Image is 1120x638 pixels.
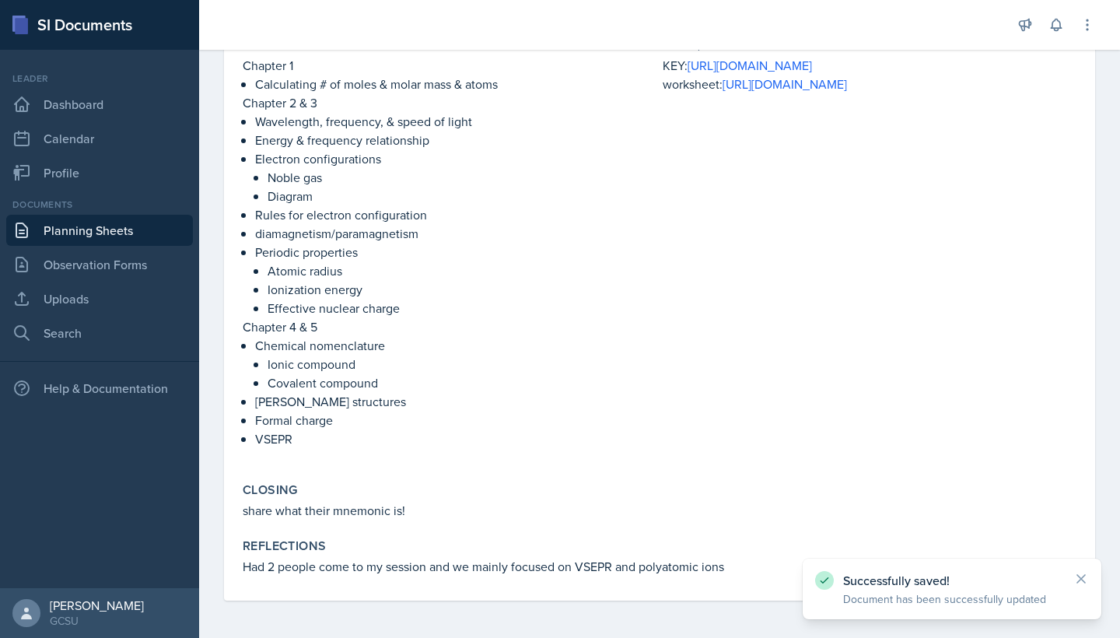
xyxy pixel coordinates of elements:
[6,317,193,349] a: Search
[255,131,656,149] p: Energy & frequency relationship
[255,336,656,355] p: Chemical nomenclature
[6,72,193,86] div: Leader
[843,591,1061,607] p: Document has been successfully updated
[255,224,656,243] p: diamagnetism/paramagnetism
[268,280,656,299] p: Ionization energy
[243,557,1076,576] p: Had 2 people come to my session and we mainly focused on VSEPR and polyatomic ions
[6,373,193,404] div: Help & Documentation
[243,317,656,336] p: Chapter 4 & 5
[6,215,193,246] a: Planning Sheets
[50,613,144,629] div: GCSU
[255,429,656,448] p: VSEPR
[6,123,193,154] a: Calendar
[663,56,1076,75] p: KEY:
[6,283,193,314] a: Uploads
[243,482,298,498] label: Closing
[255,205,656,224] p: Rules for electron configuration
[268,299,656,317] p: Effective nuclear charge
[268,373,656,392] p: Covalent compound
[255,149,656,168] p: Electron configurations
[243,501,1076,520] p: share what their mnemonic is!
[255,243,656,261] p: Periodic properties
[268,187,656,205] p: Diagram
[6,249,193,280] a: Observation Forms
[843,573,1061,588] p: Successfully saved!
[255,392,656,411] p: [PERSON_NAME] structures
[243,56,656,75] p: Chapter 1
[268,261,656,280] p: Atomic radius
[6,198,193,212] div: Documents
[255,112,656,131] p: Wavelength, frequency, & speed of light
[255,75,656,93] p: Calculating # of moles & molar mass & atoms
[6,89,193,120] a: Dashboard
[268,168,656,187] p: Noble gas
[268,355,656,373] p: Ionic compound
[243,93,656,112] p: Chapter 2 & 3
[243,538,326,554] label: Reflections
[255,411,656,429] p: Formal charge
[50,598,144,613] div: [PERSON_NAME]
[663,75,1076,93] p: worksheet:
[6,157,193,188] a: Profile
[723,75,847,93] a: [URL][DOMAIN_NAME]
[688,57,812,74] a: [URL][DOMAIN_NAME]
